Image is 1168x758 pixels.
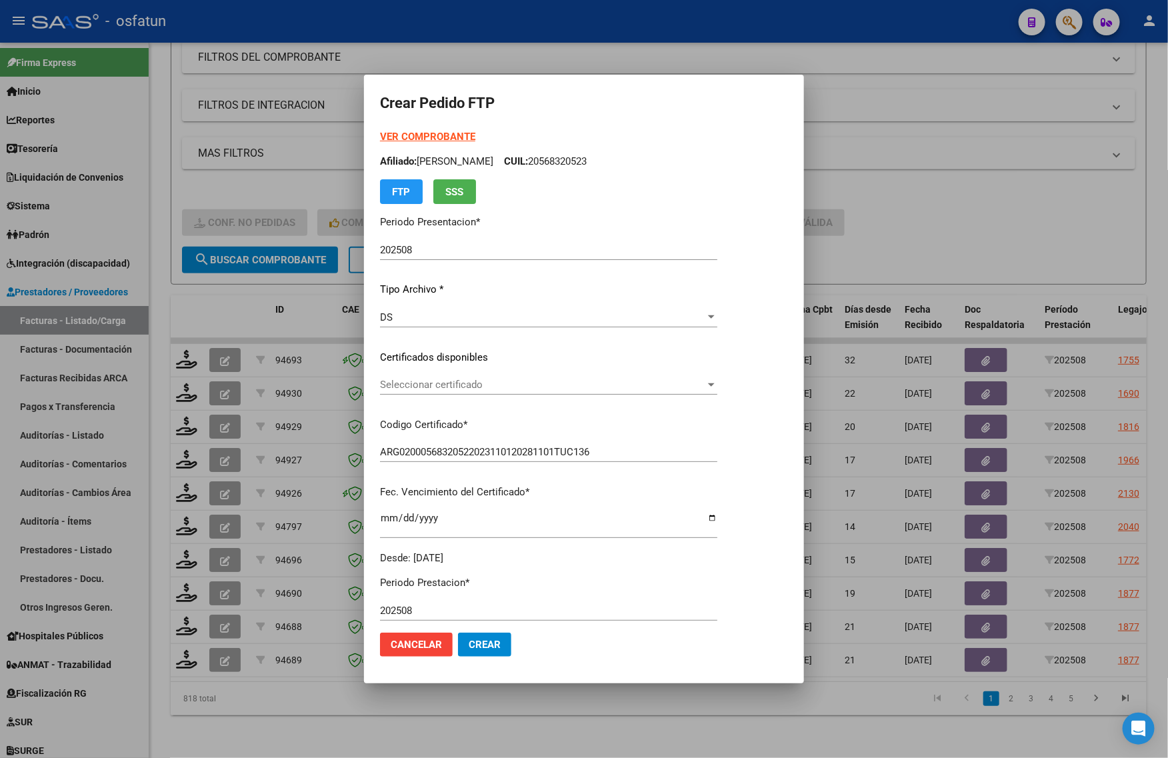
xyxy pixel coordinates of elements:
[446,186,464,198] span: SSS
[380,155,417,167] span: Afiliado:
[391,639,442,651] span: Cancelar
[380,379,705,391] span: Seleccionar certificado
[380,311,393,323] span: DS
[469,639,501,651] span: Crear
[433,179,476,204] button: SSS
[380,282,717,297] p: Tipo Archivo *
[380,91,788,116] h2: Crear Pedido FTP
[380,131,475,143] a: VER COMPROBANTE
[380,179,423,204] button: FTP
[380,215,717,230] p: Periodo Presentacion
[380,633,453,657] button: Cancelar
[380,575,717,591] p: Periodo Prestacion
[458,633,511,657] button: Crear
[504,155,528,167] span: CUIL:
[380,154,717,169] p: [PERSON_NAME] 20568320523
[380,485,717,500] p: Fec. Vencimiento del Certificado
[380,417,717,433] p: Codigo Certificado
[380,551,717,566] div: Desde: [DATE]
[1123,713,1155,745] div: Open Intercom Messenger
[393,186,411,198] span: FTP
[380,350,717,365] p: Certificados disponibles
